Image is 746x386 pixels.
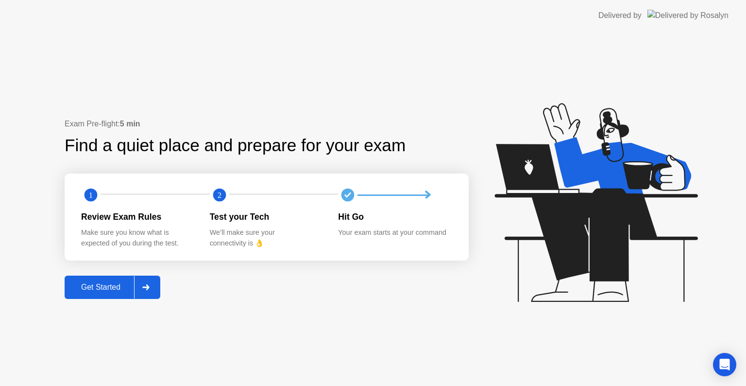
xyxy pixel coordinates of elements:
[210,211,323,223] div: Test your Tech
[65,133,407,158] div: Find a quiet place and prepare for your exam
[713,353,736,376] div: Open Intercom Messenger
[598,10,642,21] div: Delivered by
[647,10,729,21] img: Delivered by Rosalyn
[65,118,469,130] div: Exam Pre-flight:
[338,211,451,223] div: Hit Go
[210,228,323,248] div: We’ll make sure your connectivity is 👌
[68,283,134,292] div: Get Started
[338,228,451,238] div: Your exam starts at your command
[81,228,194,248] div: Make sure you know what is expected of you during the test.
[89,191,93,200] text: 1
[81,211,194,223] div: Review Exam Rules
[120,120,140,128] b: 5 min
[65,276,160,299] button: Get Started
[218,191,221,200] text: 2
